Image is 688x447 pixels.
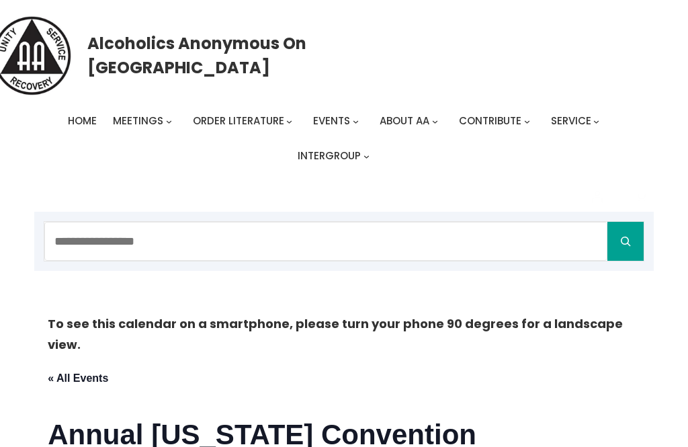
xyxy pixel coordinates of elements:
button: Service submenu [593,118,599,124]
button: Events submenu [353,118,359,124]
span: Service [551,114,591,128]
a: Contribute [459,112,521,130]
button: Contribute submenu [524,118,530,124]
a: Service [551,112,591,130]
nav: Intergroup [27,112,645,165]
span: About AA [380,114,429,128]
span: Events [313,114,350,128]
a: Meetings [113,112,163,130]
strong: To see this calendar on a smartphone, please turn your phone 90 degrees for a landscape view. [48,315,623,353]
span: Order Literature [193,114,284,128]
a: « All Events [48,372,108,384]
span: Contribute [459,114,521,128]
a: About AA [380,112,429,130]
button: Search [607,222,644,261]
button: Order Literature submenu [286,118,292,124]
button: About AA submenu [432,118,438,124]
span: Intergroup [298,149,361,163]
span: Home [68,114,97,128]
a: Alcoholics Anonymous on [GEOGRAPHIC_DATA] [87,29,306,82]
span: Meetings [113,114,163,128]
button: Intergroup submenu [363,153,370,159]
button: Cart [628,184,654,210]
a: Events [313,112,350,130]
a: Intergroup [298,147,361,165]
a: Home [68,112,97,130]
button: Meetings submenu [166,118,172,124]
a: Login [582,181,612,212]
